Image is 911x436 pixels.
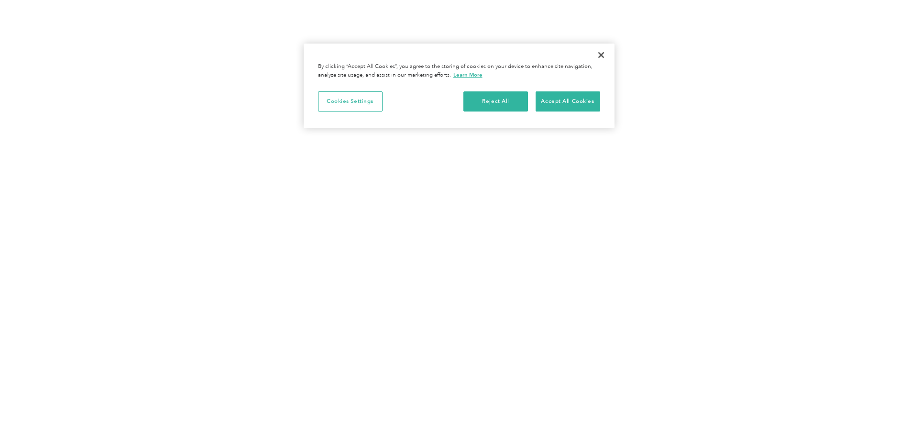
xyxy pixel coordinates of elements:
[463,91,528,112] button: Reject All
[304,44,615,128] div: Cookie banner
[453,71,483,78] a: More information about your privacy, opens in a new tab
[304,44,615,128] div: Privacy
[536,91,600,112] button: Accept All Cookies
[318,91,383,112] button: Cookies Settings
[318,63,600,79] div: By clicking “Accept All Cookies”, you agree to the storing of cookies on your device to enhance s...
[591,45,612,66] button: Close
